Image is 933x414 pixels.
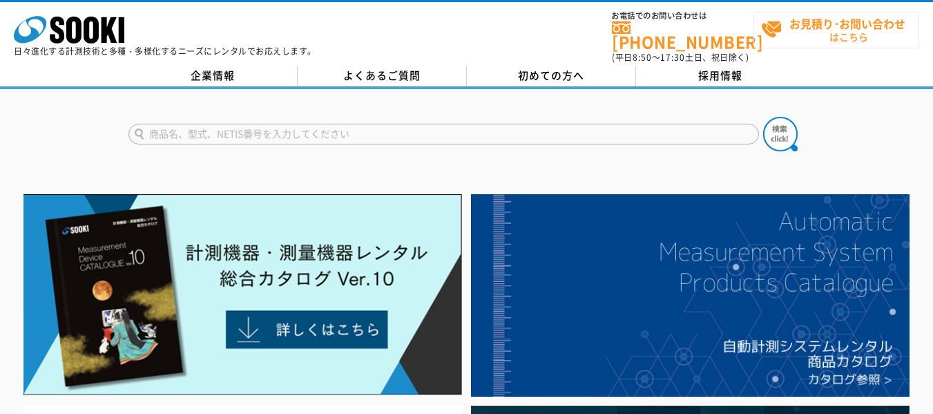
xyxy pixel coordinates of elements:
[128,124,759,144] input: 商品名、型式、NETIS番号を入力してください
[633,51,652,64] span: 8:50
[471,194,910,397] img: 自動計測システムカタログ
[761,12,918,47] span: はこちら
[14,47,316,55] p: 日々進化する計測技術と多種・多様化するニーズにレンタルでお応えします。
[612,12,753,20] span: お電話でのお問い合わせは
[763,117,798,151] img: btn_search.png
[612,51,749,64] span: (平日 ～ 土日、祝日除く)
[660,51,685,64] span: 17:30
[467,66,636,86] a: 初めての方へ
[298,66,467,86] a: よくあるご質問
[753,12,919,48] a: お見積り･お問い合わせはこちら
[612,21,753,50] a: [PHONE_NUMBER]
[518,68,584,83] span: 初めての方へ
[128,66,298,86] a: 企業情報
[23,194,462,395] img: Catalog Ver10
[636,66,805,86] a: 採用情報
[789,15,905,32] strong: お見積り･お問い合わせ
